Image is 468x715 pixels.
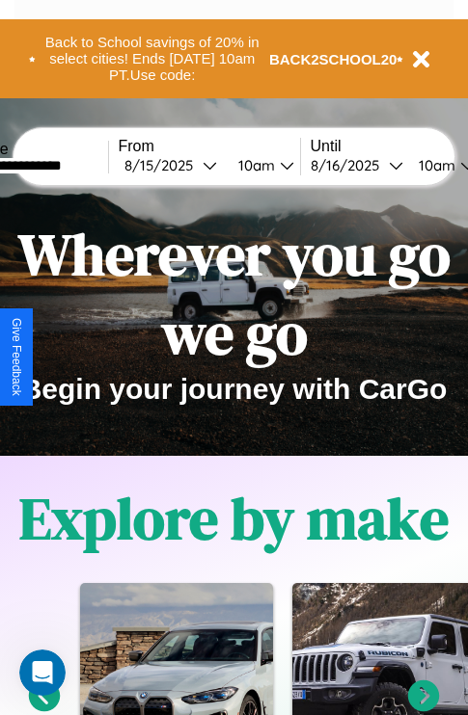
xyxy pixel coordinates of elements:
[36,29,269,89] button: Back to School savings of 20% in select cities! Ends [DATE] 10am PT.Use code:
[223,155,300,175] button: 10am
[229,156,280,174] div: 10am
[119,155,223,175] button: 8/15/2025
[119,138,300,155] label: From
[124,156,203,174] div: 8 / 15 / 2025
[269,51,398,67] b: BACK2SCHOOL20
[409,156,460,174] div: 10am
[311,156,389,174] div: 8 / 16 / 2025
[10,318,23,396] div: Give Feedback
[19,649,66,696] iframe: Intercom live chat
[19,479,449,558] h1: Explore by make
